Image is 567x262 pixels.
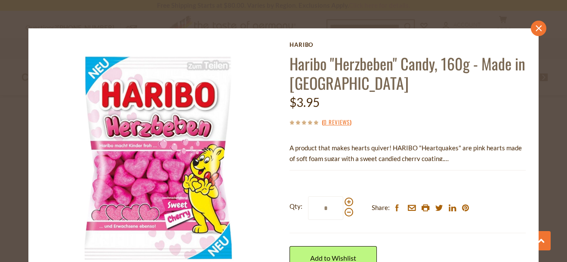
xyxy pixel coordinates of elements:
[290,41,526,48] a: Haribo
[372,202,390,213] span: Share:
[324,118,350,127] a: 0 Reviews
[290,144,522,162] span: A product that makes hearts quiver! HARIBO "Heartquakes" are pink hearts made of soft foam sugar ...
[290,52,525,94] a: Haribo "Herzbeben" Candy, 160g - Made in [GEOGRAPHIC_DATA]
[308,196,343,220] input: Qty:
[290,95,320,110] span: $3.95
[290,201,302,212] strong: Qty:
[322,118,351,126] span: ( )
